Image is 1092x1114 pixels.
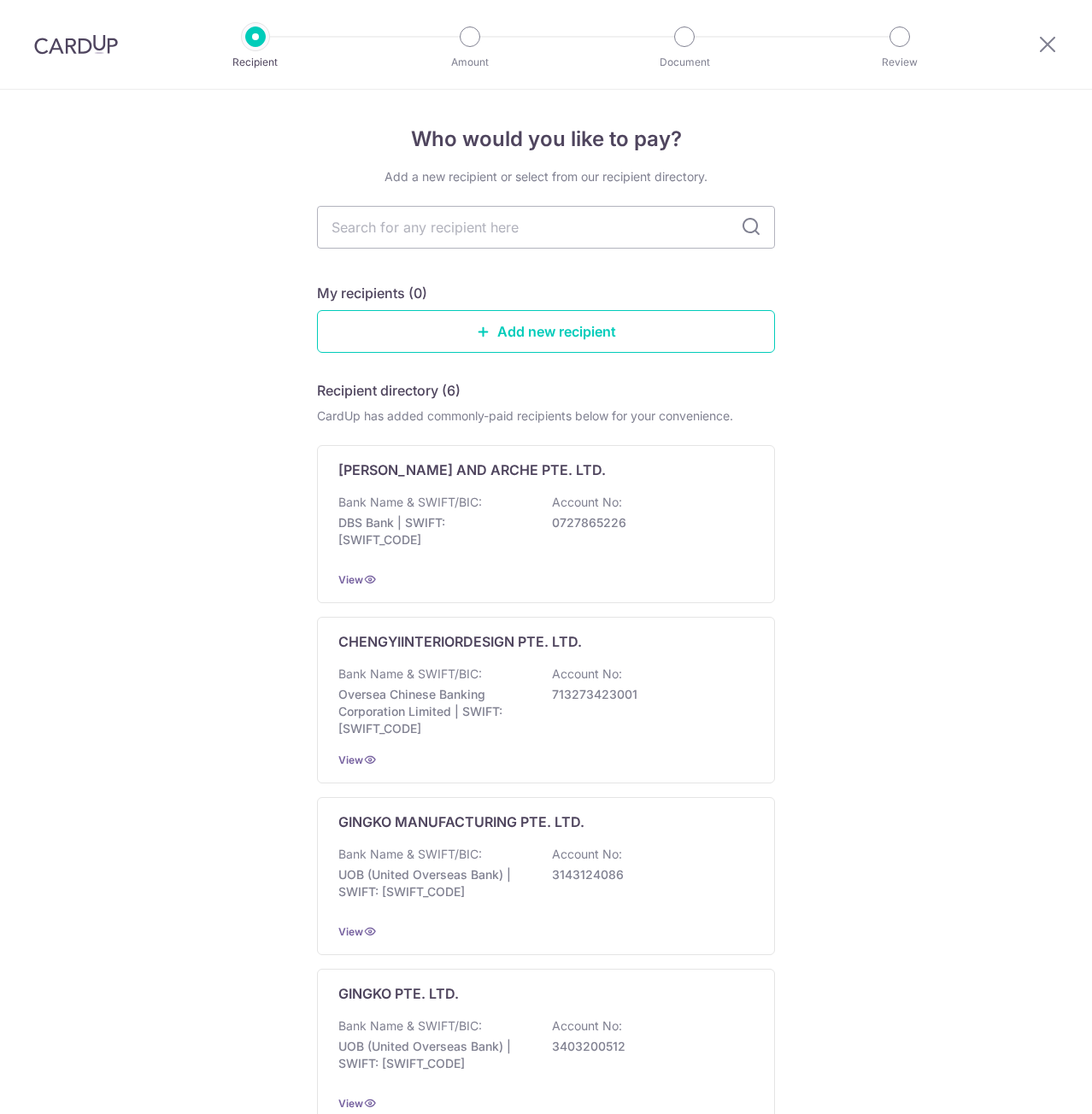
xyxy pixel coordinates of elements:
[552,514,743,531] p: 0727865226
[407,54,533,71] p: Amount
[34,34,118,55] img: CardUp
[552,686,743,703] p: 713273423001
[338,812,584,832] p: GINGKO MANUFACTURING PTE. LTD.
[317,206,775,249] input: Search for any recipient here
[552,1017,622,1035] p: Account No:
[317,407,775,425] div: CardUp has added commonly-paid recipients below for your convenience.
[338,1017,482,1035] p: Bank Name & SWIFT/BIC:
[317,380,461,401] h5: Recipient directory (6)
[621,54,748,71] p: Document
[338,866,530,900] p: UOB (United Overseas Bank) | SWIFT: [SWIFT_CODE]
[338,753,363,766] a: View
[338,494,482,511] p: Bank Name & SWIFT/BIC:
[338,1097,363,1110] a: View
[338,573,363,586] a: View
[338,983,459,1004] p: GINGKO PTE. LTD.
[317,168,775,185] div: Add a new recipient or select from our recipient directory.
[338,460,606,480] p: [PERSON_NAME] AND ARCHE PTE. LTD.
[552,1038,743,1055] p: 3403200512
[552,665,622,683] p: Account No:
[192,54,319,71] p: Recipient
[837,54,963,71] p: Review
[338,514,530,548] p: DBS Bank | SWIFT: [SWIFT_CODE]
[552,846,622,863] p: Account No:
[338,1038,530,1072] p: UOB (United Overseas Bank) | SWIFT: [SWIFT_CODE]
[552,494,622,511] p: Account No:
[338,686,530,737] p: Oversea Chinese Banking Corporation Limited | SWIFT: [SWIFT_CODE]
[552,866,743,883] p: 3143124086
[338,631,582,652] p: CHENGYIINTERIORDESIGN PTE. LTD.
[317,283,427,303] h5: My recipients (0)
[338,846,482,863] p: Bank Name & SWIFT/BIC:
[338,665,482,683] p: Bank Name & SWIFT/BIC:
[317,124,775,155] h4: Who would you like to pay?
[317,310,775,353] a: Add new recipient
[338,925,363,938] a: View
